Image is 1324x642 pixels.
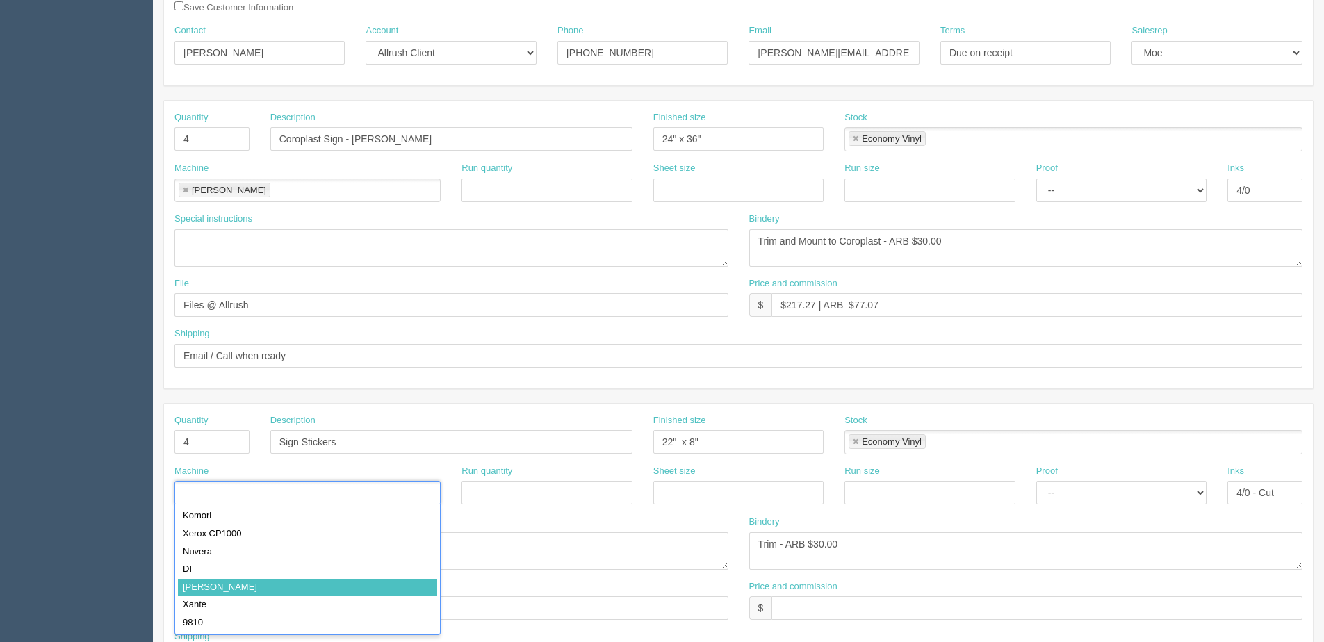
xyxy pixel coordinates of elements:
[178,525,437,543] div: Xerox CP1000
[178,561,437,579] div: DI
[178,543,437,561] div: Nuvera
[178,579,437,597] div: [PERSON_NAME]
[178,614,437,632] div: 9810
[178,596,437,614] div: Xante
[178,507,437,525] div: Komori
